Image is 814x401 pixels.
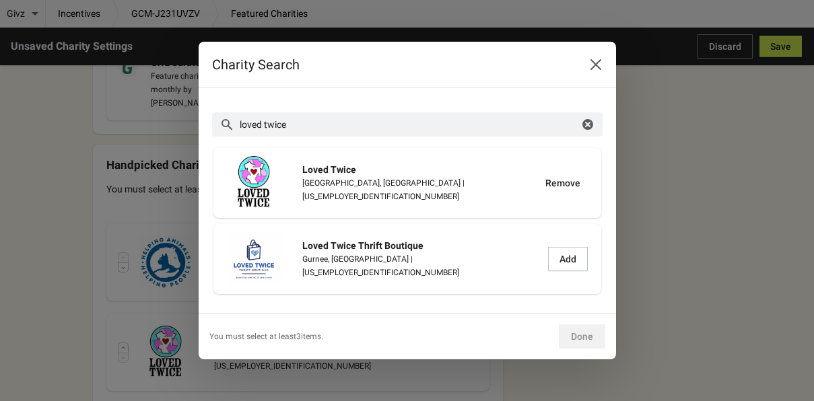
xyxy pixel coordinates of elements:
[302,252,540,279] div: Gurnee, [GEOGRAPHIC_DATA] | [US_EMPLOYER_IDENTIFICATION_NUMBER]
[227,156,281,210] img: file.JPG
[212,55,570,74] h2: Charity Search
[584,52,608,77] button: Close
[302,176,532,203] div: [GEOGRAPHIC_DATA], [GEOGRAPHIC_DATA] | [US_EMPLOYER_IDENTIFICATION_NUMBER]
[239,112,579,137] input: Search for a charity
[209,330,548,343] div: You must select at least 3 items.
[548,247,588,271] button: Add
[540,171,586,195] div: Remove
[227,232,281,286] img: image_12.PNG
[581,118,595,131] button: Clear
[302,163,532,176] div: Loved Twice
[559,254,576,264] span: Add
[302,239,540,252] div: Loved Twice Thrift Boutique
